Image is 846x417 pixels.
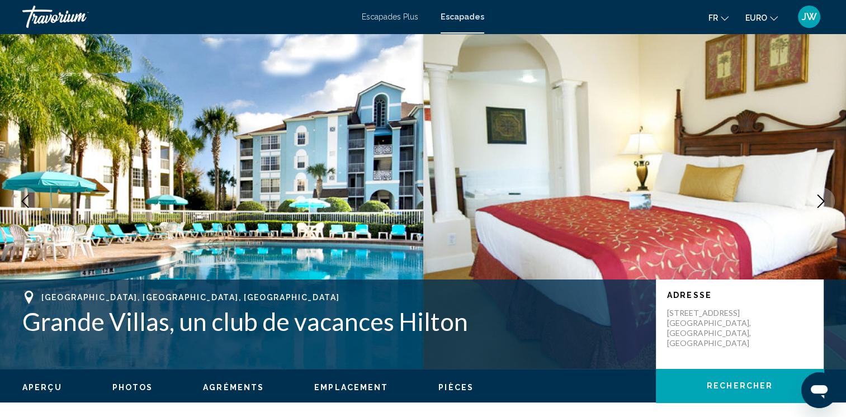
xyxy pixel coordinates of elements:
[112,383,153,392] span: Photos
[441,12,484,21] a: Escapades
[667,291,812,300] p: Adresse
[11,187,39,215] button: Image précédente
[807,187,835,215] button: Image suivante
[656,369,824,402] button: Rechercher
[112,382,153,392] button: Photos
[801,372,837,408] iframe: Button to launch messaging window
[708,10,729,26] button: Changer la langue
[203,383,264,392] span: Agréments
[362,12,418,21] a: Escapades Plus
[203,382,264,392] button: Agréments
[438,382,474,392] button: Pièces
[314,383,388,392] span: Emplacement
[795,5,824,29] button: Menu utilisateur
[708,13,718,22] span: Fr
[22,382,62,392] button: Aperçu
[667,308,757,348] p: [STREET_ADDRESS] [GEOGRAPHIC_DATA], [GEOGRAPHIC_DATA], [GEOGRAPHIC_DATA]
[22,307,645,336] h1: Grande Villas, un club de vacances Hilton
[802,11,817,22] span: JW
[22,383,62,392] span: Aperçu
[707,382,773,391] span: Rechercher
[314,382,388,392] button: Emplacement
[745,10,778,26] button: Changer de devise
[438,383,474,392] span: Pièces
[745,13,767,22] span: EURO
[22,6,351,28] a: Travorium
[41,293,339,302] span: [GEOGRAPHIC_DATA], [GEOGRAPHIC_DATA], [GEOGRAPHIC_DATA]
